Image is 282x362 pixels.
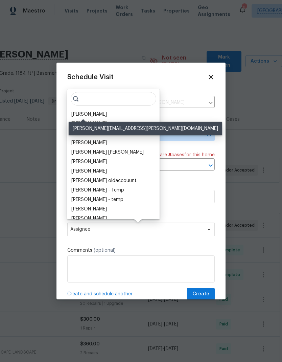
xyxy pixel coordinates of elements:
[147,152,215,158] span: There are case s for this home
[71,177,137,184] div: [PERSON_NAME] oldaccouunt
[71,120,107,127] div: [PERSON_NAME]
[71,187,124,194] div: [PERSON_NAME] - Temp
[67,247,215,254] label: Comments
[71,139,107,146] div: [PERSON_NAME]
[187,288,215,300] button: Create
[71,111,107,118] div: [PERSON_NAME]
[67,89,215,96] label: Home
[71,168,107,175] div: [PERSON_NAME]
[70,227,203,232] span: Assignee
[71,158,107,165] div: [PERSON_NAME]
[71,206,107,212] div: [PERSON_NAME]
[71,149,144,156] div: [PERSON_NAME] [PERSON_NAME]
[67,291,133,297] span: Create and schedule another
[206,161,215,170] button: Open
[71,215,107,222] div: [PERSON_NAME]
[168,153,171,157] span: 8
[192,290,209,298] span: Create
[207,73,215,81] span: Close
[94,248,116,253] span: (optional)
[69,122,222,135] div: [PERSON_NAME][EMAIL_ADDRESS][PERSON_NAME][DOMAIN_NAME]
[71,196,123,203] div: [PERSON_NAME] - temp
[67,74,114,81] span: Schedule Visit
